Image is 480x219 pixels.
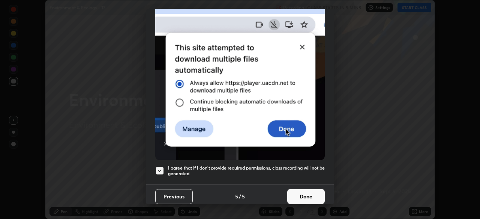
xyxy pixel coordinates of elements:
[155,189,193,204] button: Previous
[242,192,245,200] h4: 5
[287,189,325,204] button: Done
[239,192,241,200] h4: /
[168,165,325,177] h5: I agree that if I don't provide required permissions, class recording will not be generated
[235,192,238,200] h4: 5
